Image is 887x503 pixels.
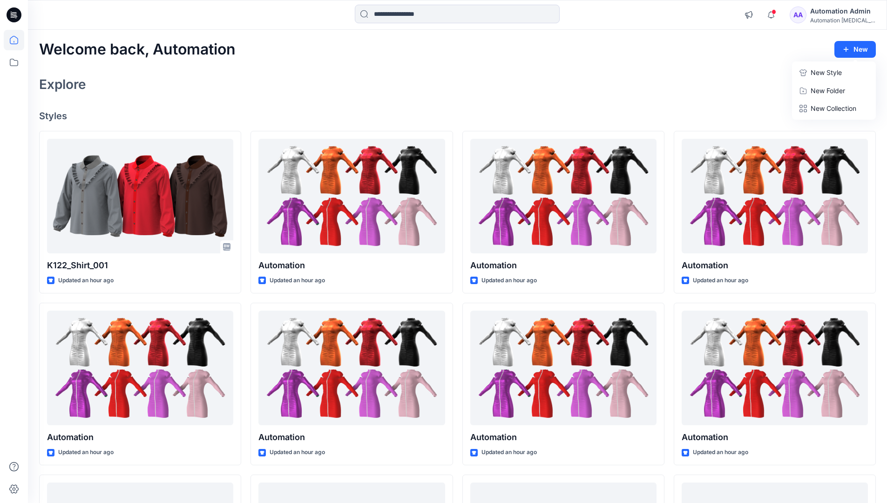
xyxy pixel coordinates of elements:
[258,311,445,426] a: Automation
[481,276,537,285] p: Updated an hour ago
[693,448,748,457] p: Updated an hour ago
[682,431,868,444] p: Automation
[481,448,537,457] p: Updated an hour ago
[258,259,445,272] p: Automation
[811,86,845,95] p: New Folder
[834,41,876,58] button: New
[693,276,748,285] p: Updated an hour ago
[270,448,325,457] p: Updated an hour ago
[39,41,236,58] h2: Welcome back, Automation
[258,139,445,254] a: Automation
[811,103,856,114] p: New Collection
[39,77,86,92] h2: Explore
[811,67,842,78] p: New Style
[682,259,868,272] p: Automation
[810,6,875,17] div: Automation Admin
[58,448,114,457] p: Updated an hour ago
[47,311,233,426] a: Automation
[47,259,233,272] p: K122_Shirt_001
[258,431,445,444] p: Automation
[810,17,875,24] div: Automation [MEDICAL_DATA]...
[58,276,114,285] p: Updated an hour ago
[470,139,657,254] a: Automation
[470,311,657,426] a: Automation
[682,139,868,254] a: Automation
[47,139,233,254] a: K122_Shirt_001
[39,110,876,122] h4: Styles
[682,311,868,426] a: Automation
[470,259,657,272] p: Automation
[270,276,325,285] p: Updated an hour ago
[790,7,806,23] div: AA
[794,63,874,82] a: New Style
[47,431,233,444] p: Automation
[470,431,657,444] p: Automation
